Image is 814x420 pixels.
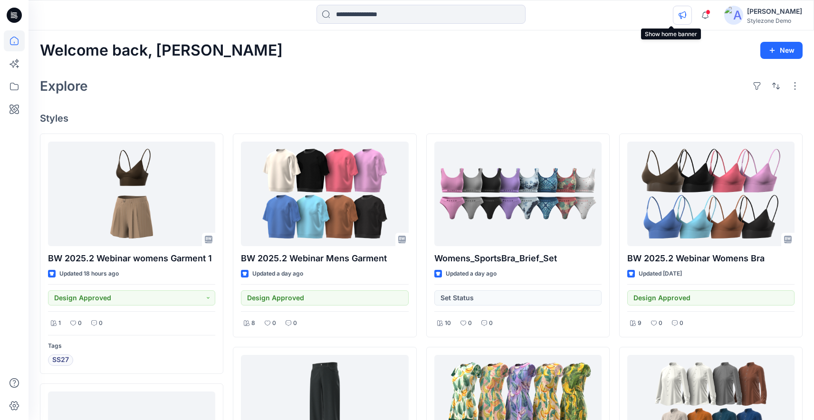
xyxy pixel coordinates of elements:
p: Updated [DATE] [639,269,682,279]
p: BW 2025.2 Webinar Mens Garment [241,252,408,265]
a: BW 2025.2 Webinar Mens Garment [241,142,408,246]
p: 0 [78,318,82,328]
p: 10 [445,318,451,328]
a: BW 2025.2 Webinar Womens Bra [627,142,795,246]
p: BW 2025.2 Webinar Womens Bra [627,252,795,265]
p: 0 [293,318,297,328]
button: New [760,42,803,59]
img: avatar [724,6,743,25]
p: 0 [272,318,276,328]
p: 0 [489,318,493,328]
p: Updated a day ago [446,269,497,279]
a: BW 2025.2 Webinar womens Garment 1 [48,142,215,246]
span: SS27 [52,354,69,366]
h4: Styles [40,113,803,124]
p: 0 [659,318,662,328]
p: Tags [48,341,215,351]
a: Womens_SportsBra_Brief_Set [434,142,602,246]
div: Stylezone Demo [747,17,802,24]
h2: Explore [40,78,88,94]
div: [PERSON_NAME] [747,6,802,17]
p: 0 [99,318,103,328]
h2: Welcome back, [PERSON_NAME] [40,42,283,59]
p: 8 [251,318,255,328]
p: 0 [468,318,472,328]
p: 1 [58,318,61,328]
p: Womens_SportsBra_Brief_Set [434,252,602,265]
p: 9 [638,318,642,328]
p: 0 [680,318,683,328]
p: Updated a day ago [252,269,303,279]
p: Updated 18 hours ago [59,269,119,279]
p: BW 2025.2 Webinar womens Garment 1 [48,252,215,265]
